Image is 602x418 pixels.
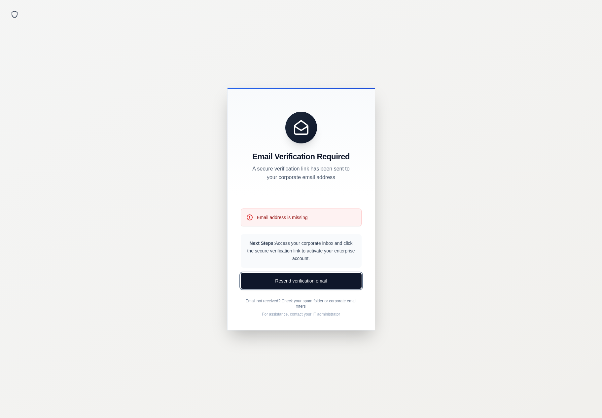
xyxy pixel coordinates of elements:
[249,241,275,246] strong: Next Steps:
[241,312,362,317] p: For assistance, contact your IT administrator
[235,151,367,162] h3: Email Verification Required
[257,214,308,221] p: Email address is missing
[248,165,354,182] p: A secure verification link has been sent to your corporate email address
[246,240,356,262] p: Access your corporate inbox and click the secure verification link to activate your enterprise ac...
[241,273,362,289] button: Resend verification email
[241,298,362,309] p: Email not received? Check your spam folder or corporate email filters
